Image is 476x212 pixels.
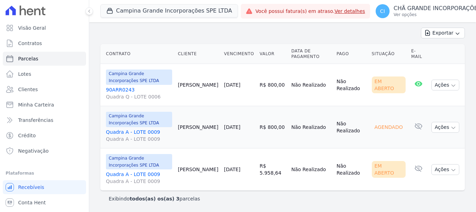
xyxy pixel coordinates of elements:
[106,70,172,85] span: Campina Grande Incorporações SPE LTDA
[289,106,334,148] td: Não Realizado
[224,82,240,88] a: [DATE]
[3,98,86,112] a: Minha Carteira
[3,113,86,127] a: Transferências
[18,184,44,191] span: Recebíveis
[18,55,38,62] span: Parcelas
[175,44,221,64] th: Cliente
[3,67,86,81] a: Lotes
[289,44,334,64] th: Data de Pagamento
[3,129,86,142] a: Crédito
[421,28,465,38] button: Exportar
[3,21,86,35] a: Visão Geral
[3,36,86,50] a: Contratos
[257,44,289,64] th: Valor
[289,148,334,191] td: Não Realizado
[431,80,459,90] button: Ações
[6,169,83,177] div: Plataformas
[106,112,172,127] span: Campina Grande Incorporações SPE LTDA
[106,86,172,100] a: 90ARR0243Quadra Q - LOTE 0006
[18,101,54,108] span: Minha Carteira
[3,180,86,194] a: Recebíveis
[3,52,86,66] a: Parcelas
[106,171,172,185] a: Quadra A - LOTE 0009Quadra A - LOTE 0009
[130,196,179,202] b: todos(as) os(as) 3
[221,44,257,64] th: Vencimento
[175,64,221,106] td: [PERSON_NAME]
[431,122,459,133] button: Ações
[18,24,46,31] span: Visão Geral
[18,40,42,47] span: Contratos
[18,86,38,93] span: Clientes
[106,178,172,185] span: Quadra A - LOTE 0009
[100,4,238,17] button: Campina Grande Incorporações SPE LTDA
[372,161,406,178] div: Em Aberto
[224,167,240,172] a: [DATE]
[18,147,49,154] span: Negativação
[334,106,369,148] td: Não Realizado
[106,129,172,142] a: Quadra A - LOTE 0009Quadra A - LOTE 0009
[334,64,369,106] td: Não Realizado
[380,9,385,14] span: CI
[408,44,429,64] th: E-mail
[18,199,46,206] span: Conta Hent
[18,117,53,124] span: Transferências
[334,44,369,64] th: Pago
[372,122,406,132] div: Agendado
[106,136,172,142] span: Quadra A - LOTE 0009
[100,44,175,64] th: Contrato
[175,148,221,191] td: [PERSON_NAME]
[224,124,240,130] a: [DATE]
[372,76,406,93] div: Em Aberto
[18,71,31,78] span: Lotes
[369,44,409,64] th: Situação
[255,8,365,15] span: Você possui fatura(s) em atraso.
[257,148,289,191] td: R$ 5.958,64
[335,8,365,14] a: Ver detalhes
[257,106,289,148] td: R$ 800,00
[106,154,172,169] span: Campina Grande Incorporações SPE LTDA
[18,132,36,139] span: Crédito
[109,195,200,202] p: Exibindo parcelas
[289,64,334,106] td: Não Realizado
[3,82,86,96] a: Clientes
[106,93,172,100] span: Quadra Q - LOTE 0006
[431,164,459,175] button: Ações
[175,106,221,148] td: [PERSON_NAME]
[3,144,86,158] a: Negativação
[257,64,289,106] td: R$ 800,00
[334,148,369,191] td: Não Realizado
[3,196,86,210] a: Conta Hent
